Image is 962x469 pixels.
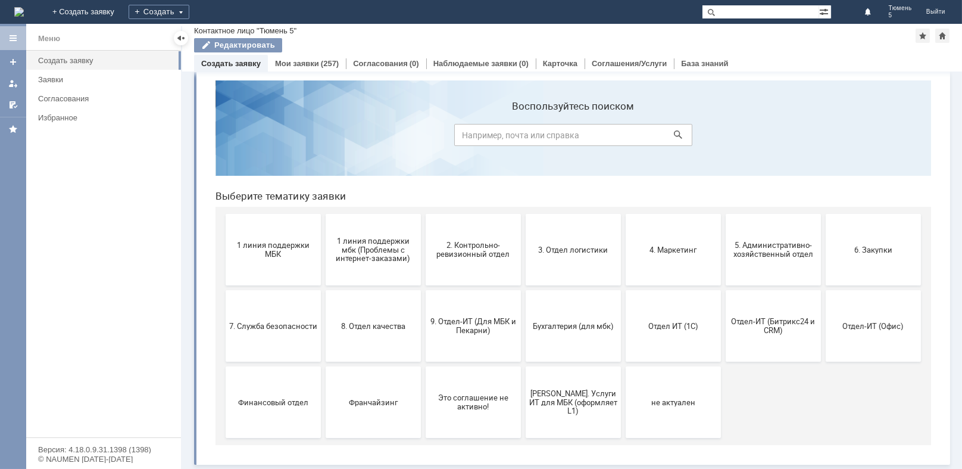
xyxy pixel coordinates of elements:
[14,7,24,17] img: logo
[38,75,174,84] div: Заявки
[223,322,311,340] span: Это соглашение не активно!
[321,59,339,68] div: (257)
[220,219,315,291] button: 9. Отдел-ИТ (Для МБК и Пекарни)
[543,59,577,68] a: Карточка
[275,59,319,68] a: Мои заявки
[194,26,296,35] div: Контактное лицо "Тюмень 5"
[248,29,486,41] label: Воспользуйтесь поиском
[935,29,949,43] div: Сделать домашней страницей
[320,143,415,215] button: 3. Отдел логистики
[519,59,529,68] div: (0)
[623,174,711,183] span: 6. Закупки
[420,296,515,367] button: не актуален
[4,74,23,93] a: Мои заявки
[623,250,711,259] span: Отдел-ИТ (Офис)
[423,174,511,183] span: 4. Маркетинг
[123,327,211,336] span: Франчайзинг
[620,219,715,291] button: Отдел-ИТ (Офис)
[38,446,169,454] div: Версия: 4.18.0.9.31.1398 (1398)
[4,52,23,72] a: Создать заявку
[33,89,179,108] a: Согласования
[520,219,615,291] button: Отдел-ИТ (Битрикс24 и CRM)
[120,296,215,367] button: Франчайзинг
[423,327,511,336] span: не актуален
[423,250,511,259] span: Отдел ИТ (1С)
[420,219,515,291] button: Отдел ИТ (1С)
[323,250,411,259] span: Бухгалтерия (для мбк)
[592,59,667,68] a: Соглашения/Услуги
[320,296,415,367] button: [PERSON_NAME]. Услуги ИТ для МБК (оформляет L1)
[38,56,174,65] div: Создать заявку
[420,143,515,215] button: 4. Маркетинг
[220,143,315,215] button: 2. Контрольно-ревизионный отдел
[353,59,408,68] a: Согласования
[174,31,188,45] div: Скрыть меню
[23,327,111,336] span: Финансовый отдел
[23,250,111,259] span: 7. Служба безопасности
[220,296,315,367] button: Это соглашение не активно!
[38,32,60,46] div: Меню
[889,5,912,12] span: Тюмень
[323,174,411,183] span: 3. Отдел логистики
[410,59,419,68] div: (0)
[10,119,725,131] header: Выберите тематику заявки
[38,455,169,463] div: © NAUMEN [DATE]-[DATE]
[889,12,912,19] span: 5
[38,113,161,122] div: Избранное
[20,143,115,215] button: 1 линия поддержки МБК
[120,219,215,291] button: 8. Отдел качества
[123,165,211,192] span: 1 линия поддержки мбк (Проблемы с интернет-заказами)
[33,51,179,70] a: Создать заявку
[523,170,611,188] span: 5. Административно-хозяйственный отдел
[201,59,261,68] a: Создать заявку
[248,53,486,75] input: Например, почта или справка
[20,296,115,367] button: Финансовый отдел
[223,246,311,264] span: 9. Отдел-ИТ (Для МБК и Пекарни)
[223,170,311,188] span: 2. Контрольно-ревизионный отдел
[14,7,24,17] a: Перейти на домашнюю страницу
[323,318,411,344] span: [PERSON_NAME]. Услуги ИТ для МБК (оформляет L1)
[916,29,930,43] div: Добавить в избранное
[4,95,23,114] a: Мои согласования
[38,94,174,103] div: Согласования
[123,250,211,259] span: 8. Отдел качества
[620,143,715,215] button: 6. Закупки
[129,5,189,19] div: Создать
[520,143,615,215] button: 5. Административно-хозяйственный отдел
[120,143,215,215] button: 1 линия поддержки мбк (Проблемы с интернет-заказами)
[523,246,611,264] span: Отдел-ИТ (Битрикс24 и CRM)
[320,219,415,291] button: Бухгалтерия (для мбк)
[433,59,517,68] a: Наблюдаемые заявки
[33,70,179,89] a: Заявки
[23,170,111,188] span: 1 линия поддержки МБК
[20,219,115,291] button: 7. Служба безопасности
[681,59,728,68] a: База знаний
[819,5,831,17] span: Расширенный поиск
